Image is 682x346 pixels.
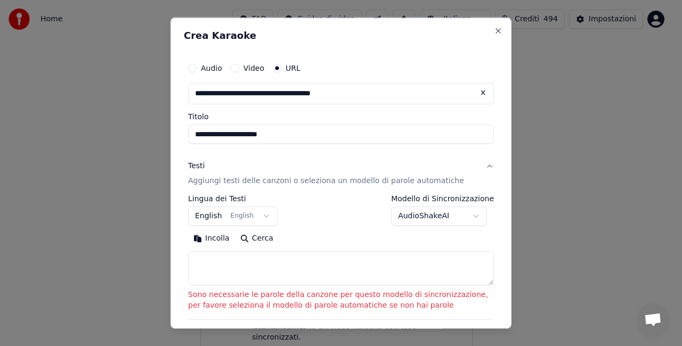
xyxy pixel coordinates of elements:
h2: Crea Karaoke [184,31,498,40]
div: Testi [188,161,205,171]
button: Incolla [188,229,235,246]
label: Modello di Sincronizzazione [391,194,494,202]
label: Lingua dei Testi [188,194,278,202]
label: URL [286,64,301,72]
p: Sono necessarie le parole della canzone per questo modello di sincronizzazione, per favore selezi... [188,289,494,310]
button: Cerca [235,229,279,246]
label: Video [243,64,264,72]
label: Titolo [188,113,494,120]
p: Aggiungi testi delle canzoni o seleziona un modello di parole automatiche [188,175,464,186]
label: Audio [201,64,222,72]
button: TestiAggiungi testi delle canzoni o seleziona un modello di parole automatiche [188,152,494,195]
div: TestiAggiungi testi delle canzoni o seleziona un modello di parole automatiche [188,194,494,319]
